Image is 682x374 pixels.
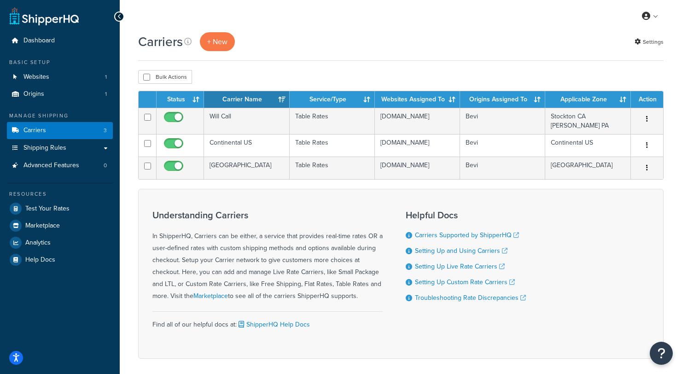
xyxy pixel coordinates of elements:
span: Shipping Rules [23,144,66,152]
a: Carriers Supported by ShipperHQ [415,230,519,240]
td: Table Rates [290,108,375,134]
td: Bevi [460,134,545,157]
span: Marketplace [25,222,60,230]
a: Marketplace [7,217,113,234]
button: Open Resource Center [650,342,673,365]
a: Marketplace [193,291,228,301]
a: Test Your Rates [7,200,113,217]
span: Advanced Features [23,162,79,169]
th: Status: activate to sort column ascending [157,91,204,108]
span: Test Your Rates [25,205,70,213]
h1: Carriers [138,33,183,51]
a: Analytics [7,234,113,251]
a: Websites 1 [7,69,113,86]
button: Bulk Actions [138,70,192,84]
th: Service/Type: activate to sort column ascending [290,91,375,108]
a: Help Docs [7,251,113,268]
span: 0 [104,162,107,169]
span: 1 [105,73,107,81]
td: Will Call [204,108,289,134]
td: Continental US [204,134,289,157]
li: Websites [7,69,113,86]
h3: Helpful Docs [406,210,526,220]
a: ShipperHQ Home [10,7,79,25]
a: Setting Up Custom Rate Carriers [415,277,515,287]
span: Help Docs [25,256,55,264]
a: Setting Up and Using Carriers [415,246,507,256]
th: Applicable Zone: activate to sort column ascending [545,91,630,108]
span: 3 [104,127,107,134]
td: Table Rates [290,157,375,179]
span: Carriers [23,127,46,134]
td: Bevi [460,108,545,134]
span: 1 [105,90,107,98]
a: ShipperHQ Help Docs [237,320,310,329]
a: Dashboard [7,32,113,49]
td: Stockton CA [PERSON_NAME] PA [545,108,630,134]
span: Origins [23,90,44,98]
div: In ShipperHQ, Carriers can be either, a service that provides real-time rates OR a user-defined r... [152,210,383,302]
th: Action [631,91,663,108]
td: [DOMAIN_NAME] [375,134,460,157]
li: Advanced Features [7,157,113,174]
span: Websites [23,73,49,81]
td: [GEOGRAPHIC_DATA] [545,157,630,179]
li: Carriers [7,122,113,139]
a: Carriers 3 [7,122,113,139]
span: Analytics [25,239,51,247]
button: + New [200,32,235,51]
th: Origins Assigned To: activate to sort column ascending [460,91,545,108]
td: Bevi [460,157,545,179]
div: Basic Setup [7,58,113,66]
a: Shipping Rules [7,140,113,157]
li: Origins [7,86,113,103]
td: [DOMAIN_NAME] [375,157,460,179]
div: Resources [7,190,113,198]
h3: Understanding Carriers [152,210,383,220]
td: [GEOGRAPHIC_DATA] [204,157,289,179]
td: Table Rates [290,134,375,157]
span: Dashboard [23,37,55,45]
a: Settings [635,35,664,48]
th: Carrier Name: activate to sort column ascending [204,91,289,108]
a: Setting Up Live Rate Carriers [415,262,505,271]
a: Origins 1 [7,86,113,103]
div: Manage Shipping [7,112,113,120]
td: Continental US [545,134,630,157]
td: [DOMAIN_NAME] [375,108,460,134]
a: Advanced Features 0 [7,157,113,174]
th: Websites Assigned To: activate to sort column ascending [375,91,460,108]
div: Find all of our helpful docs at: [152,311,383,331]
a: Troubleshooting Rate Discrepancies [415,293,526,303]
